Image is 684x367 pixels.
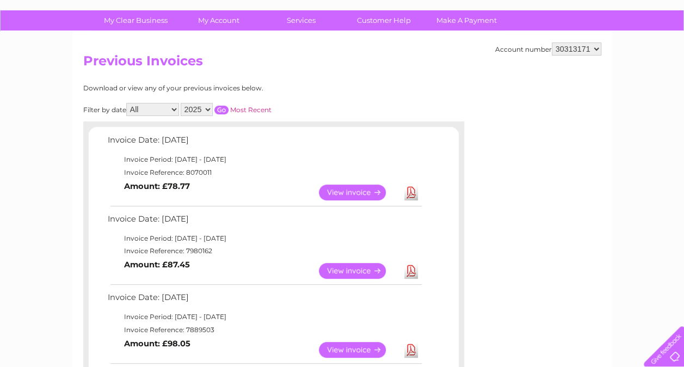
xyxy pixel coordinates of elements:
div: Filter by date [83,103,369,116]
a: View [319,263,399,279]
td: Invoice Date: [DATE] [105,133,423,153]
div: Account number [495,42,601,56]
td: Invoice Period: [DATE] - [DATE] [105,310,423,323]
td: Invoice Period: [DATE] - [DATE] [105,153,423,166]
a: View [319,185,399,200]
a: Download [404,185,418,200]
a: My Account [174,10,263,30]
a: My Clear Business [91,10,181,30]
td: Invoice Reference: 7980162 [105,244,423,258]
a: Contact [612,46,638,54]
a: Telecoms [550,46,583,54]
a: Make A Payment [422,10,512,30]
div: Clear Business is a trading name of Verastar Limited (registered in [GEOGRAPHIC_DATA] No. 3667643... [85,6,600,53]
a: View [319,342,399,358]
a: Energy [520,46,544,54]
a: Water [492,46,513,54]
td: Invoice Period: [DATE] - [DATE] [105,232,423,245]
a: Most Recent [230,106,272,114]
img: logo.png [24,28,79,62]
b: Amount: £87.45 [124,260,190,270]
a: Services [256,10,346,30]
b: Amount: £98.05 [124,339,190,348]
b: Amount: £78.77 [124,181,190,191]
a: Customer Help [339,10,429,30]
td: Invoice Reference: 8070011 [105,166,423,179]
a: Log out [648,46,674,54]
a: Download [404,342,418,358]
a: 0333 014 3131 [479,5,554,19]
td: Invoice Date: [DATE] [105,212,423,232]
td: Invoice Reference: 7889503 [105,323,423,337]
td: Invoice Date: [DATE] [105,290,423,310]
h2: Previous Invoices [83,53,601,74]
a: Blog [589,46,605,54]
a: Download [404,263,418,279]
div: Download or view any of your previous invoices below. [83,84,369,92]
